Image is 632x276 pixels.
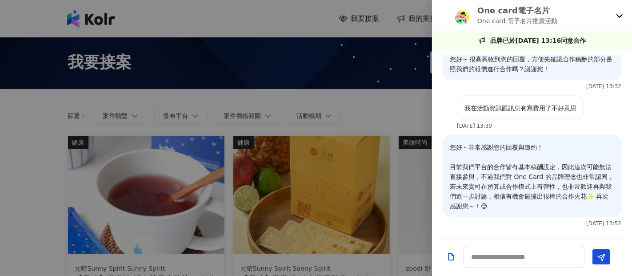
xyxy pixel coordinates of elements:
[450,142,614,211] p: 您好～非常感謝您的回覆與邀約！ 目前我們平台的合作皆有基本稿酬設定，因此這次可能無法直接參與，不過我們對 One Card 的品牌理念也非常認同，若未來貴司在預算或合作模式上有彈性，也非常歡迎再...
[586,220,621,227] p: [DATE] 13:52
[450,54,614,74] p: 您好~ 很高興收到您的回覆，方便先確認合作稿酬的部分是照我們的報價進行合作嗎？謝謝您！
[447,249,456,265] button: Add a file
[464,103,576,113] p: 我在活動資訊跟訊息有寫費用了不好意思
[592,249,610,264] button: Send
[477,5,557,16] p: One card電子名片
[443,96,453,106] img: KOL Avatar
[491,36,586,45] p: 品牌已於[DATE] 13:16同意合作
[441,7,459,24] img: KOL Avatar
[586,83,621,89] p: [DATE] 13:32
[457,123,492,129] p: [DATE] 13:39
[455,10,469,24] img: KOL Avatar
[477,16,557,26] p: One card 電子名片推廣活動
